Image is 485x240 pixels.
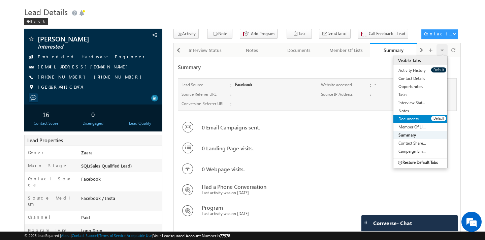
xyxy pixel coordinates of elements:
a: Summary [393,131,431,139]
a: Activity History [393,66,431,74]
a: Interview Status [393,99,431,107]
div: : [230,91,232,101]
div: Last activity was on [DATE] [202,211,456,217]
div: Lead Quality [120,120,160,126]
a: Contact Share History [393,139,431,147]
div: Facebook / Insta [79,195,162,204]
div: Had a Phone Conversation [202,184,456,190]
textarea: Type your message and hit 'Enter' [9,62,123,182]
span: Lead Details [24,6,68,17]
a: Documents [276,43,323,57]
button: Activity [173,29,199,39]
div: -- [120,108,160,120]
a: Tasks [393,91,431,99]
div: Documents [281,46,317,54]
img: d_60004797649_company_0_60004797649 [11,35,28,44]
a: Documents [393,115,431,123]
span: [PHONE_NUMBER] [PHONE_NUMBER] [38,74,145,81]
div: Lead Source [182,82,230,91]
span: Call Feedback - Lead [369,31,405,37]
div: Contact Actions [424,31,453,37]
a: Notes [393,107,431,115]
strong: - [375,82,376,87]
div: Interview Status [187,46,223,54]
div: Notes [234,46,270,54]
span: [PERSON_NAME] [38,35,123,42]
a: Contact Details [393,74,431,83]
label: Channel [28,214,56,220]
div: Back [24,18,48,25]
span: Zaara [81,150,93,155]
div: 0 Email Campaigns sent. [202,121,456,133]
span: Converse - Chat [373,220,412,226]
a: Summary [370,43,417,57]
label: Source Medium [28,195,74,207]
button: Contact Actions [421,29,458,39]
div: 0 Webpage visits. [202,163,456,175]
span: Embedded Hardware Engineer [38,54,145,60]
label: Owner [28,149,44,155]
div: Conversion Referrer URL [182,101,230,110]
a: Interview Status [182,43,229,57]
a: Back [24,18,52,24]
div: Source Referrer URL [182,91,230,101]
a: Contact Support [72,233,98,238]
li: Contact Share History [417,43,464,57]
div: : [230,101,232,110]
div: Facebook [79,176,162,185]
div: Minimize live chat window [110,3,127,20]
span: Add Program [251,31,274,37]
div: Program [202,205,456,211]
a: Opportunities [393,83,431,91]
a: Acceptable Use [127,233,152,238]
button: Send Email [319,29,351,39]
div: Summary [375,47,412,53]
button: Default [431,67,446,72]
div: : [370,82,371,91]
button: Default [431,116,446,121]
a: Member Of Lists [393,123,431,131]
div: Source IP Address [321,91,370,101]
span: © 2025 LeadSquared | | | | | [24,233,230,239]
div: Long Term [79,227,162,237]
div: Summary [178,61,456,73]
a: Notes [229,43,276,57]
strong: Facebook [235,82,252,87]
div: : [230,82,232,91]
span: [GEOGRAPHIC_DATA] [38,84,87,91]
div: 0 [73,108,113,120]
a: Terms of Service [99,233,126,238]
div: Last activity was on [DATE] [202,190,456,196]
div: SQL(Sales Qualified Lead) [79,162,162,172]
a: Campaign Emails [393,147,431,155]
label: Program Type [28,227,68,233]
a: Member Of Lists [323,43,370,57]
span: Interested [38,43,123,50]
img: carter-drag [363,220,368,225]
div: Chat with us now [35,35,113,44]
button: Call Feedback - Lead [358,29,408,39]
div: 16 [26,108,66,120]
div: Disengaged [73,120,113,126]
span: Lead Properties [27,137,63,144]
button: Task [287,29,312,39]
button: Note [207,29,232,39]
div: Visible Tabs [393,56,447,65]
label: Main Stage [28,162,68,169]
span: 77978 [220,233,230,238]
a: Restore Default Tabs [393,158,431,167]
a: [EMAIL_ADDRESS][DOMAIN_NAME] [38,64,131,69]
div: 0 Landing Page visits. [202,142,456,154]
a: About [61,233,71,238]
button: Add Program [240,29,278,39]
label: Contact Source [28,176,74,188]
em: Start Chat [92,188,122,197]
div: Website accessed [321,82,370,91]
div: : [370,91,371,101]
span: Send Email [328,30,348,36]
div: Paid [79,214,162,223]
div: Contact Score [26,120,66,126]
span: Your Leadsquared Account Number is [153,233,230,238]
div: Member Of Lists [328,46,364,54]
